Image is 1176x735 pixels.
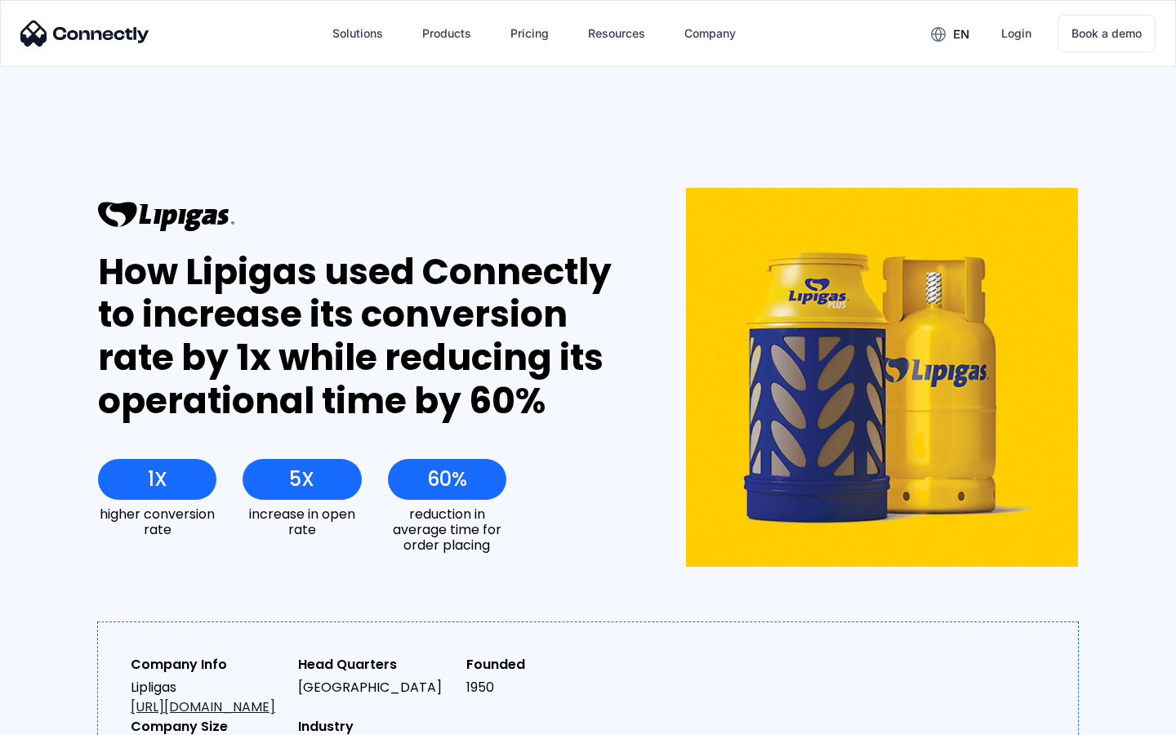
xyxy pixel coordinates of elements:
img: Connectly Logo [20,20,149,47]
div: Solutions [332,22,383,45]
div: en [918,21,982,46]
div: Pricing [510,22,549,45]
div: 60% [427,468,467,491]
a: Login [988,14,1045,53]
div: Login [1001,22,1031,45]
div: higher conversion rate [98,506,216,537]
div: 1X [148,468,167,491]
a: [URL][DOMAIN_NAME] [131,697,275,716]
div: Lipligas [131,678,285,717]
a: Pricing [497,14,562,53]
div: Head Quarters [298,655,452,675]
div: Resources [588,22,645,45]
div: 1950 [466,678,621,697]
div: en [953,23,969,46]
div: Company Info [131,655,285,675]
div: Products [409,14,484,53]
div: [GEOGRAPHIC_DATA] [298,678,452,697]
aside: Language selected: English [16,706,98,729]
div: Products [422,22,471,45]
div: Company [671,14,749,53]
ul: Language list [33,706,98,729]
div: Resources [575,14,658,53]
div: increase in open rate [243,506,361,537]
a: Book a demo [1058,15,1156,52]
div: Solutions [319,14,396,53]
div: How Lipigas used Connectly to increase its conversion rate by 1x while reducing its operational t... [98,251,626,423]
div: 5X [289,468,314,491]
div: Company [684,22,736,45]
div: reduction in average time for order placing [388,506,506,554]
div: Founded [466,655,621,675]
